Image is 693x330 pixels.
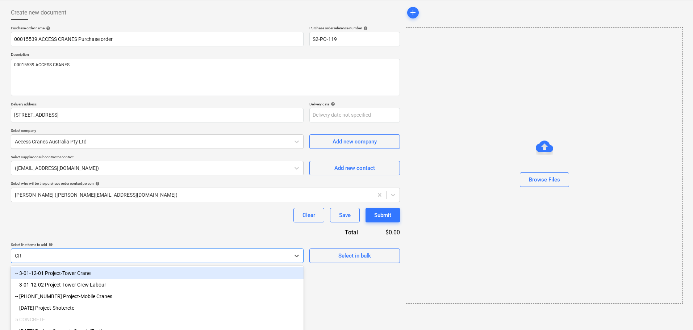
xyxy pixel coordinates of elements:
input: Delivery date not specified [309,108,400,122]
div: 5 CONCRETE [11,314,304,325]
div: Select in bulk [338,251,371,260]
input: Document name [11,32,304,46]
div: Add new contact [334,163,375,173]
div: Select who will be the purchase order contact person [11,181,400,186]
span: help [329,102,335,106]
div: -- 3-01-12-03 Project-Mobile Cranes [11,291,304,302]
button: Submit [366,208,400,222]
span: help [362,26,368,30]
button: Clear [293,208,324,222]
span: help [45,26,50,30]
span: help [47,242,53,247]
div: Save [339,210,351,220]
div: $0.00 [370,228,400,237]
button: Add new company [309,134,400,149]
span: add [409,8,417,17]
div: Browse Files [406,27,683,304]
input: Order number [309,32,400,46]
button: Save [330,208,360,222]
div: -- [DATE] Project-Shotcrete [11,302,304,314]
div: Select line-items to add [11,242,304,247]
div: Browse Files [529,175,560,184]
div: Submit [374,210,391,220]
p: Select supplier or subcontractor contact [11,155,304,161]
div: -- 3-04-04 Project-Shotcrete [11,302,304,314]
p: Delivery address [11,102,304,108]
div: Delivery date [309,102,400,106]
div: Clear [302,210,315,220]
div: -- [PHONE_NUMBER] Project-Mobile Cranes [11,291,304,302]
input: Delivery address [11,108,304,122]
div: -- 3-01-12-01 Project-Tower Crane [11,267,304,279]
div: Purchase order name [11,26,304,30]
div: -- 3-01-12-02 Project-Tower Crew Labour [11,279,304,291]
div: Add new company [333,137,377,146]
iframe: Chat Widget [657,295,693,330]
span: help [94,181,100,186]
p: Description [11,52,400,58]
button: Add new contact [309,161,400,175]
div: Total [306,228,370,237]
p: Select company [11,128,304,134]
button: Select in bulk [309,248,400,263]
textarea: 00015539 ACCESS CRANES [11,59,400,96]
div: Purchase order reference number [309,26,400,30]
button: Browse Files [520,172,569,187]
span: Create new document [11,8,66,17]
